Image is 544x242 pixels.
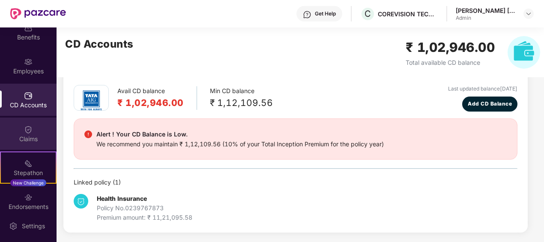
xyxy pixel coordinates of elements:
[1,169,56,177] div: Stepathon
[97,213,192,222] div: Premium amount: ₹ 11,21,095.58
[406,59,480,66] span: Total available CD balance
[462,97,518,112] button: Add CD Balance
[406,37,495,57] h2: ₹ 1,02,946.00
[448,85,517,93] div: Last updated balance [DATE]
[96,129,384,139] div: Alert ! Your CD Balance is Low.
[24,91,33,100] img: svg+xml;base64,PHN2ZyBpZD0iQ0RfQWNjb3VudHMiIGRhdGEtbmFtZT0iQ0QgQWNjb3VudHMiIHhtbG5zPSJodHRwOi8vd3...
[97,195,147,202] b: Health Insurance
[10,179,46,186] div: New Challenge
[19,222,48,230] div: Settings
[117,96,184,110] h2: ₹ 1,02,946.00
[117,86,197,110] div: Avail CD balance
[74,178,517,187] div: Linked policy ( 1 )
[24,57,33,66] img: svg+xml;base64,PHN2ZyBpZD0iRW1wbG95ZWVzIiB4bWxucz0iaHR0cDovL3d3dy53My5vcmcvMjAwMC9zdmciIHdpZHRoPS...
[315,10,336,17] div: Get Help
[24,24,33,32] img: svg+xml;base64,PHN2ZyBpZD0iQmVuZWZpdHMiIHhtbG5zPSJodHRwOi8vd3d3LnczLm9yZy8yMDAwL3N2ZyIgd2lkdGg9Ij...
[9,222,18,230] img: svg+xml;base64,PHN2ZyBpZD0iU2V0dGluZy0yMHgyMCIgeG1sbnM9Imh0dHA6Ly93d3cudzMub3JnLzIwMDAvc3ZnIiB3aW...
[456,6,516,15] div: [PERSON_NAME] [PERSON_NAME] Nirmal
[24,193,33,202] img: svg+xml;base64,PHN2ZyBpZD0iRW5kb3JzZW1lbnRzIiB4bWxucz0iaHR0cDovL3d3dy53My5vcmcvMjAwMC9zdmciIHdpZH...
[210,96,273,110] div: ₹ 1,12,109.56
[508,36,540,69] img: svg+xml;base64,PHN2ZyB4bWxucz0iaHR0cDovL3d3dy53My5vcmcvMjAwMC9zdmciIHhtbG5zOnhsaW5rPSJodHRwOi8vd3...
[378,10,438,18] div: COREVISION TECHNOLOGY PRIVATE LIMITED
[468,100,512,108] span: Add CD Balance
[76,85,106,115] img: tatag.png
[97,203,192,213] div: Policy No. 0239767873
[456,15,516,21] div: Admin
[303,10,311,19] img: svg+xml;base64,PHN2ZyBpZD0iSGVscC0zMngzMiIgeG1sbnM9Imh0dHA6Ly93d3cudzMub3JnLzIwMDAvc3ZnIiB3aWR0aD...
[525,10,532,17] img: svg+xml;base64,PHN2ZyBpZD0iRHJvcGRvd24tMzJ4MzIiIHhtbG5zPSJodHRwOi8vd3d3LnczLm9yZy8yMDAwL3N2ZyIgd2...
[96,139,384,149] div: We recommend you maintain ₹ 1,12,109.56 (10% of your Total Inception Premium for the policy year)
[365,9,371,19] span: C
[10,8,66,19] img: New Pazcare Logo
[65,36,134,52] h2: CD Accounts
[84,130,92,138] img: svg+xml;base64,PHN2ZyBpZD0iRGFuZ2VyX2FsZXJ0IiBkYXRhLW5hbWU9IkRhbmdlciBhbGVydCIgeG1sbnM9Imh0dHA6Ly...
[24,159,33,168] img: svg+xml;base64,PHN2ZyB4bWxucz0iaHR0cDovL3d3dy53My5vcmcvMjAwMC9zdmciIHdpZHRoPSIyMSIgaGVpZ2h0PSIyMC...
[24,125,33,134] img: svg+xml;base64,PHN2ZyBpZD0iQ2xhaW0iIHhtbG5zPSJodHRwOi8vd3d3LnczLm9yZy8yMDAwL3N2ZyIgd2lkdGg9IjIwIi...
[74,194,88,209] img: svg+xml;base64,PHN2ZyB4bWxucz0iaHR0cDovL3d3dy53My5vcmcvMjAwMC9zdmciIHdpZHRoPSIzNCIgaGVpZ2h0PSIzNC...
[210,86,273,110] div: Min CD balance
